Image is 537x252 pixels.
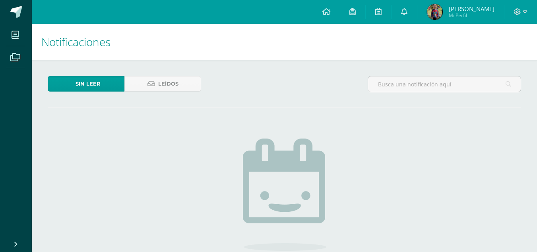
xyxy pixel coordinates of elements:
[449,12,494,19] span: Mi Perfil
[41,34,111,49] span: Notificaciones
[158,76,178,91] span: Leídos
[427,4,443,20] img: 54661874512d3b352df62aa2c84c13fc.png
[48,76,124,92] a: Sin leer
[368,76,521,92] input: Busca una notificación aquí
[124,76,201,92] a: Leídos
[449,5,494,13] span: [PERSON_NAME]
[243,139,326,251] img: no_activities.png
[76,76,101,91] span: Sin leer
